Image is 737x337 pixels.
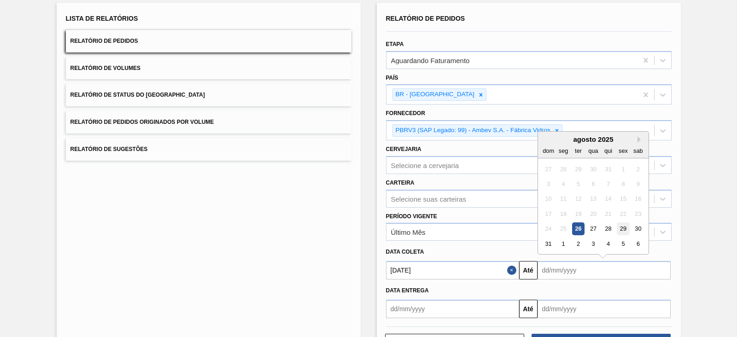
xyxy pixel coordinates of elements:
div: dom [542,145,555,157]
input: dd/mm/yyyy [538,300,671,318]
label: Período Vigente [386,213,437,220]
div: Not available quarta-feira, 30 de julho de 2025 [587,163,599,175]
div: Not available domingo, 10 de agosto de 2025 [542,193,555,205]
span: Relatório de Volumes [70,65,140,71]
div: Not available sábado, 2 de agosto de 2025 [632,163,644,175]
div: Not available terça-feira, 19 de agosto de 2025 [572,208,584,220]
div: Not available domingo, 17 de agosto de 2025 [542,208,555,220]
div: Not available quarta-feira, 13 de agosto de 2025 [587,193,599,205]
div: Último Mês [391,228,426,236]
div: Not available domingo, 3 de agosto de 2025 [542,178,555,190]
button: Relatório de Pedidos [66,30,351,52]
div: Not available quinta-feira, 31 de julho de 2025 [602,163,614,175]
span: Relatório de Pedidos Originados por Volume [70,119,214,125]
input: dd/mm/yyyy [386,261,519,279]
button: Next Month [638,136,644,143]
label: Cervejaria [386,146,421,152]
div: Not available quinta-feira, 7 de agosto de 2025 [602,178,614,190]
label: País [386,75,398,81]
div: Choose quarta-feira, 27 de agosto de 2025 [587,223,599,235]
input: dd/mm/yyyy [538,261,671,279]
div: Not available segunda-feira, 28 de julho de 2025 [557,163,569,175]
div: Choose domingo, 31 de agosto de 2025 [542,238,555,250]
div: Not available sábado, 16 de agosto de 2025 [632,193,644,205]
div: Not available quarta-feira, 20 de agosto de 2025 [587,208,599,220]
label: Etapa [386,41,404,47]
span: Lista de Relatórios [66,15,138,22]
div: Not available sexta-feira, 15 de agosto de 2025 [617,193,629,205]
div: Choose sábado, 6 de setembro de 2025 [632,238,644,250]
div: Not available quarta-feira, 6 de agosto de 2025 [587,178,599,190]
label: Fornecedor [386,110,425,116]
button: Relatório de Status do [GEOGRAPHIC_DATA] [66,84,351,106]
button: Close [507,261,519,279]
div: seg [557,145,569,157]
div: BR - [GEOGRAPHIC_DATA] [393,89,476,100]
div: Aguardando Faturamento [391,56,470,64]
button: Relatório de Volumes [66,57,351,80]
div: Choose terça-feira, 2 de setembro de 2025 [572,238,584,250]
div: Not available segunda-feira, 11 de agosto de 2025 [557,193,569,205]
div: Not available segunda-feira, 18 de agosto de 2025 [557,208,569,220]
span: Relatório de Sugestões [70,146,148,152]
div: Selecione a cervejaria [391,161,459,169]
div: Choose quinta-feira, 4 de setembro de 2025 [602,238,614,250]
div: Not available segunda-feira, 4 de agosto de 2025 [557,178,569,190]
div: Choose sábado, 30 de agosto de 2025 [632,223,644,235]
div: qua [587,145,599,157]
div: Not available domingo, 24 de agosto de 2025 [542,223,555,235]
div: Not available sexta-feira, 8 de agosto de 2025 [617,178,629,190]
button: Até [519,261,538,279]
div: Choose segunda-feira, 1 de setembro de 2025 [557,238,569,250]
div: Not available quinta-feira, 21 de agosto de 2025 [602,208,614,220]
span: Relatório de Pedidos [386,15,465,22]
div: Not available sexta-feira, 22 de agosto de 2025 [617,208,629,220]
div: agosto 2025 [538,135,649,143]
label: Carteira [386,180,415,186]
span: Relatório de Status do [GEOGRAPHIC_DATA] [70,92,205,98]
div: Choose quinta-feira, 28 de agosto de 2025 [602,223,614,235]
div: Choose sexta-feira, 5 de setembro de 2025 [617,238,629,250]
div: Selecione suas carteiras [391,195,466,203]
span: Data coleta [386,249,424,255]
div: Choose terça-feira, 26 de agosto de 2025 [572,223,584,235]
div: qui [602,145,614,157]
span: Data entrega [386,287,429,294]
input: dd/mm/yyyy [386,300,519,318]
div: Choose sexta-feira, 29 de agosto de 2025 [617,223,629,235]
div: Not available sexta-feira, 1 de agosto de 2025 [617,163,629,175]
div: ter [572,145,584,157]
div: sex [617,145,629,157]
div: PBRV3 (SAP Legado: 99) - Ambev S.A. - Fábrica Vidros [393,125,552,136]
div: sab [632,145,644,157]
div: Not available segunda-feira, 25 de agosto de 2025 [557,223,569,235]
div: month 2025-08 [541,162,645,251]
div: Not available sábado, 23 de agosto de 2025 [632,208,644,220]
span: Relatório de Pedidos [70,38,138,44]
div: Not available sábado, 9 de agosto de 2025 [632,178,644,190]
button: Até [519,300,538,318]
div: Not available terça-feira, 5 de agosto de 2025 [572,178,584,190]
div: Not available domingo, 27 de julho de 2025 [542,163,555,175]
button: Relatório de Sugestões [66,138,351,161]
button: Relatório de Pedidos Originados por Volume [66,111,351,134]
div: Choose quarta-feira, 3 de setembro de 2025 [587,238,599,250]
div: Not available terça-feira, 29 de julho de 2025 [572,163,584,175]
div: Not available terça-feira, 12 de agosto de 2025 [572,193,584,205]
div: Not available quinta-feira, 14 de agosto de 2025 [602,193,614,205]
